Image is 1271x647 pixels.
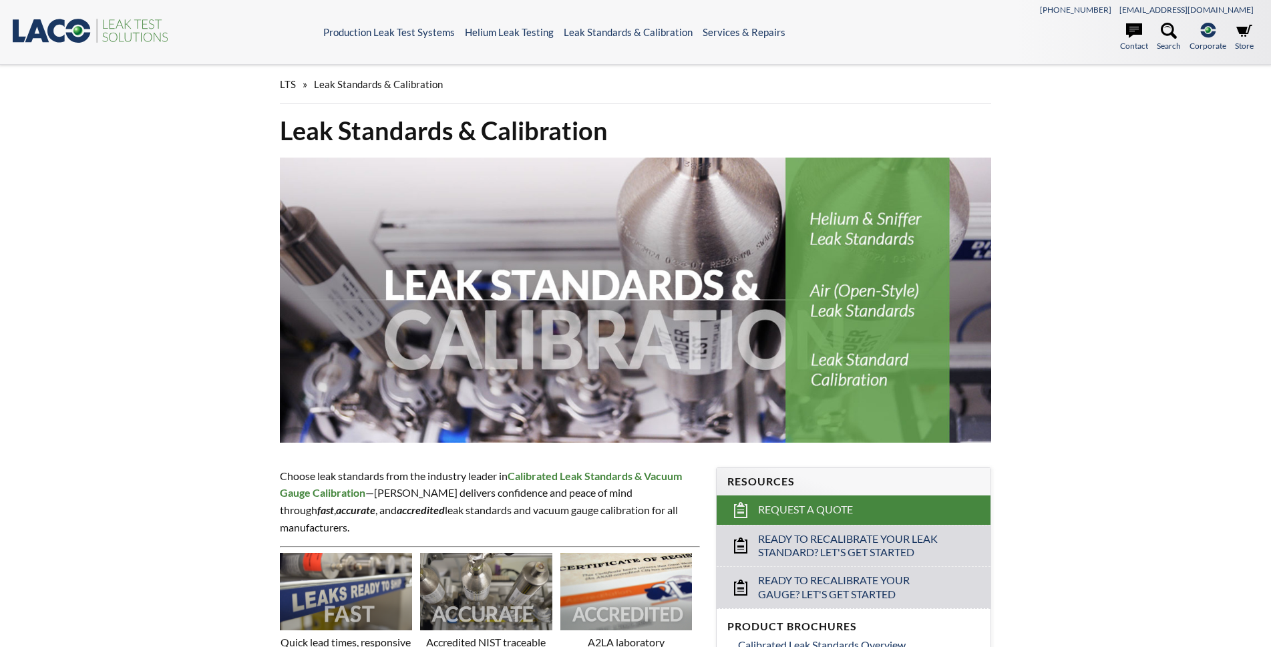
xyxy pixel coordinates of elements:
a: Search [1157,23,1181,52]
div: » [280,65,992,103]
a: Production Leak Test Systems [323,26,455,38]
img: Image showing the word ACCURATE overlaid on it [420,553,552,630]
span: Corporate [1190,39,1226,52]
h1: Leak Standards & Calibration [280,114,992,147]
a: Services & Repairs [703,26,785,38]
p: Choose leak standards from the industry leader in —[PERSON_NAME] delivers confidence and peace of... [280,467,701,535]
a: [PHONE_NUMBER] [1040,5,1111,15]
a: Request a Quote [717,495,990,525]
strong: accurate [336,503,375,516]
a: Leak Standards & Calibration [564,26,693,38]
a: Store [1235,23,1254,52]
img: Leak Standards & Calibration header [280,158,992,442]
span: Ready to Recalibrate Your Gauge? Let's Get Started [758,574,952,602]
a: Contact [1120,23,1148,52]
h4: Resources [727,475,980,489]
em: accredited [397,503,445,516]
a: Ready to Recalibrate Your Gauge? Let's Get Started [717,566,990,608]
img: Image showing the word ACCREDITED overlaid on it [560,553,693,630]
span: Ready to Recalibrate Your Leak Standard? Let's Get Started [758,532,952,560]
em: fast [317,503,334,516]
img: Image showing the word FAST overlaid on it [280,553,412,630]
h4: Product Brochures [727,620,980,634]
span: Request a Quote [758,503,853,517]
a: Ready to Recalibrate Your Leak Standard? Let's Get Started [717,525,990,567]
span: Leak Standards & Calibration [314,78,443,90]
a: Helium Leak Testing [465,26,554,38]
a: [EMAIL_ADDRESS][DOMAIN_NAME] [1119,5,1254,15]
span: LTS [280,78,296,90]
